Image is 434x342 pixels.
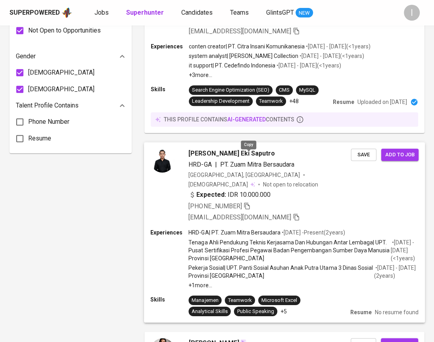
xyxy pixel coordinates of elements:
div: I [404,5,420,21]
span: Jobs [94,9,109,16]
p: Talent Profile Contains [16,101,79,110]
button: Add to job [381,148,419,161]
span: [PHONE_NUMBER] [188,202,242,210]
a: GlintsGPT NEW [266,8,313,18]
p: +5 [280,307,287,315]
p: No resume found [375,308,419,316]
div: Leadership Development [192,98,250,105]
span: Phone Number [28,117,69,127]
a: Superhunter [126,8,165,18]
a: [PERSON_NAME] Eki SaputroHRD-GA|PT. Zuam Mitra Bersaudara[GEOGRAPHIC_DATA], [GEOGRAPHIC_DATA][DEM... [144,142,424,322]
span: GlintsGPT [266,9,294,16]
div: Public Speaking [237,307,274,315]
span: [DEMOGRAPHIC_DATA] [28,85,94,94]
p: Resume [333,98,354,106]
p: Not open to relocation [263,180,318,188]
img: app logo [61,7,72,19]
span: [DEMOGRAPHIC_DATA] [28,68,94,77]
div: Gender [16,48,125,64]
p: • [DATE] - [DATE] ( <1 years ) [305,42,371,50]
span: Teams [230,9,249,16]
p: system analyst | [PERSON_NAME] Collection [189,52,298,60]
button: Save [351,148,376,161]
span: Candidates [181,9,213,16]
p: this profile contains contents [164,115,294,123]
div: Teamwork [228,296,252,304]
span: Save [355,150,373,159]
p: HRD-GA | PT. Zuam Mitra Bersaudara [188,229,280,236]
p: Skills [150,295,188,303]
span: Add to job [385,150,415,159]
p: +1 more ... [188,281,419,289]
div: CMS [279,86,290,94]
span: AI-generated [227,116,266,123]
span: | [215,159,217,169]
span: PT. Zuam Mitra Bersaudara [220,160,295,168]
p: • [DATE] - [DATE] ( 2 years ) [374,263,419,279]
p: it support | PT. Cedefindo Indonesia [189,61,275,69]
a: Superpoweredapp logo [10,7,72,19]
p: Uploaded on [DATE] [357,98,407,106]
span: Resume [28,134,51,143]
div: MySQL [299,86,315,94]
span: [PERSON_NAME] Eki Saputro [188,148,275,158]
span: NEW [296,9,313,17]
span: Not Open to Opportunities [28,26,101,35]
p: Gender [16,52,36,61]
p: • [DATE] - [DATE] ( <1 years ) [298,52,364,60]
span: [EMAIL_ADDRESS][DOMAIN_NAME] [189,27,291,35]
b: Superhunter [126,9,164,16]
p: • [DATE] - [DATE] ( <1 years ) [391,238,419,262]
div: Teamwork [259,98,283,105]
p: Experiences [151,42,189,50]
div: IDR 10.000.000 [188,190,271,200]
b: Expected: [196,190,226,200]
p: Experiences [150,229,188,236]
a: Jobs [94,8,110,18]
p: Skills [151,85,189,93]
img: bf126a94-6d92-4e6b-839d-aed56dbe7722.jpg [150,148,174,172]
div: [GEOGRAPHIC_DATA], [GEOGRAPHIC_DATA] [188,171,300,179]
a: Teams [230,8,250,18]
p: Tenaga Ahli Pendukung Teknis Kerjasama Dan Hubungan Antar Lembaga | UPT. Pusat Sertifikasi Profes... [188,238,390,262]
p: conten creator | PT. Citra Insani Komunikanesia [189,42,305,50]
p: • [DATE] - [DATE] ( <1 years ) [275,61,341,69]
div: Analytical Skills [192,307,227,315]
p: Resume [350,308,371,316]
a: Candidates [181,8,214,18]
div: Manajemen [192,296,218,304]
span: [EMAIL_ADDRESS][DOMAIN_NAME] [188,213,291,221]
span: [DEMOGRAPHIC_DATA] [188,180,249,188]
p: +3 more ... [189,71,371,79]
div: Superpowered [10,8,60,17]
p: • [DATE] - Present ( 2 years ) [280,229,345,236]
div: Search Engine Optimization (SEO) [192,86,269,94]
p: +48 [289,97,299,105]
p: Pekerja Sosial | UPT. Panti Sosial Asuhan Anak Putra Utama 3 Dinas Sosial Provinsi [GEOGRAPHIC_DATA] [188,263,374,279]
div: Talent Profile Contains [16,98,125,113]
div: Microsoft Excel [261,296,297,304]
span: HRD-GA [188,160,211,168]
